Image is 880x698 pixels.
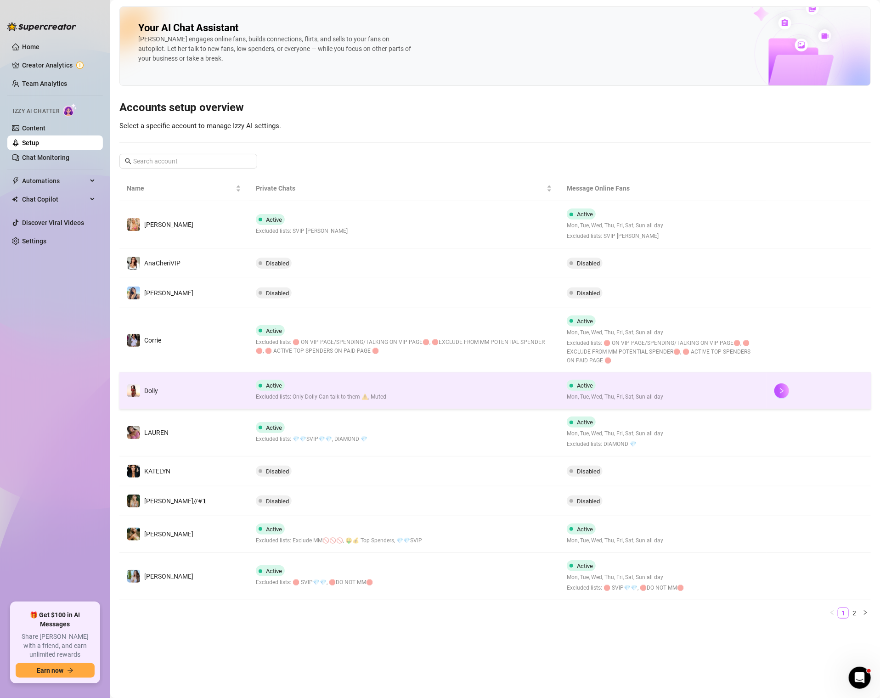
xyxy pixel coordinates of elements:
img: AI Chatter [63,103,77,117]
span: [PERSON_NAME] [144,221,193,228]
span: Disabled [266,290,289,297]
span: search [125,158,131,164]
span: Active [266,568,282,574]
span: thunderbolt [12,177,19,185]
h3: Accounts setup overview [119,101,871,115]
span: AnaCheriVIP [144,259,181,267]
button: right [774,383,789,398]
h2: Your AI Chat Assistant [138,22,238,34]
th: Message Online Fans [559,176,767,201]
span: Mon, Tue, Wed, Thu, Fri, Sat, Sun all day [567,393,663,401]
span: Excluded lists: SVIP [PERSON_NAME] [256,227,348,236]
span: KATELYN [144,467,170,475]
span: Disabled [266,468,289,475]
a: Team Analytics [22,80,67,87]
button: right [860,608,871,619]
span: Excluded lists: 🛑 SVIP💎💎, 🛑DO NOT MM🛑 [567,584,684,592]
span: Active [577,419,593,426]
span: Active [266,526,282,533]
th: Name [119,176,248,201]
span: Active [266,327,282,334]
span: Excluded lists: 🛑 ON VIP PAGE/SPENDING/TALKING ON VIP PAGE🛑, 🛑EXCLUDE FROM MM POTENTIAL SPENDER🛑,... [256,338,553,355]
a: Creator Analytics exclamation-circle [22,58,96,73]
a: 2 [849,608,859,618]
img: Corrie [127,334,140,347]
span: arrow-right [67,667,73,674]
span: Dolly [144,387,158,394]
span: ️‍LAUREN [144,429,169,436]
span: Active [577,382,593,389]
img: KATELYN [127,465,140,478]
span: Excluded lists: DIAMOND 💎 [567,440,663,449]
li: 1 [838,608,849,619]
span: Disabled [266,498,289,505]
img: ️‍LAUREN [127,426,140,439]
img: 𝗗𝗔𝗡𝗜𝗘𝗟𝗟𝗘//#𝟭 [127,495,140,507]
img: Dolly [127,384,140,397]
span: Mon, Tue, Wed, Thu, Fri, Sat, Sun all day [567,536,663,545]
span: left [829,610,835,615]
a: Chat Monitoring [22,154,69,161]
a: Discover Viral Videos [22,219,84,226]
span: Active [266,424,282,431]
th: Private Chats [248,176,560,201]
span: Corrie [144,337,161,344]
span: Disabled [577,290,600,297]
span: Mon, Tue, Wed, Thu, Fri, Sat, Sun all day [567,429,663,438]
span: Select a specific account to manage Izzy AI settings. [119,122,281,130]
span: Mon, Tue, Wed, Thu, Fri, Sat, Sun all day [567,221,663,230]
span: right [778,388,785,394]
span: Mon, Tue, Wed, Thu, Fri, Sat, Sun all day [567,328,760,337]
img: logo-BBDzfeDw.svg [7,22,76,31]
span: [PERSON_NAME] [144,530,193,538]
img: Gracie [127,570,140,583]
li: Previous Page [827,608,838,619]
img: Sibyl [127,287,140,299]
img: Anthia [127,218,140,231]
img: Chat Copilot [12,196,18,203]
span: Name [127,183,234,193]
a: Setup [22,139,39,146]
span: 🎁 Get $100 in AI Messages [16,611,95,629]
span: Excluded lists: 🛑 SVIP💎💎, 🛑DO NOT MM🛑 [256,578,373,587]
button: Earn nowarrow-right [16,663,95,678]
li: 2 [849,608,860,619]
span: Disabled [577,260,600,267]
span: Excluded lists: 💎💎SVIP💎💎, DIAMOND 💎 [256,435,367,444]
span: Active [577,526,593,533]
a: Settings [22,237,46,245]
span: Automations [22,174,87,188]
span: Private Chats [256,183,545,193]
span: Excluded lists: Exclude MM🚫🚫🚫, 🤑💰 Top Spenders, 💎💎SVIP [256,536,422,545]
span: [PERSON_NAME]//#𝟭 [144,497,207,505]
span: Disabled [577,498,600,505]
span: Disabled [266,260,289,267]
span: Excluded lists: Only Dolly Can talk to them ⚠️, Muted [256,393,386,401]
span: right [863,610,868,615]
span: Mon, Tue, Wed, Thu, Fri, Sat, Sun all day [567,573,684,582]
img: AnaCheriVIP [127,257,140,270]
a: Home [22,43,39,51]
span: [PERSON_NAME] [144,289,193,297]
span: Active [577,211,593,218]
span: Active [266,382,282,389]
li: Next Page [860,608,871,619]
iframe: Intercom live chat [849,667,871,689]
span: Chat Copilot [22,192,87,207]
span: Excluded lists: SVIP [PERSON_NAME] [567,232,663,241]
img: ANGI [127,528,140,540]
a: Content [22,124,45,132]
div: [PERSON_NAME] engages online fans, builds connections, flirts, and sells to your fans on autopilo... [138,34,414,63]
input: Search account [133,156,244,166]
a: 1 [838,608,848,618]
span: Share [PERSON_NAME] with a friend, and earn unlimited rewards [16,632,95,659]
span: Earn now [37,667,63,674]
span: Active [577,318,593,325]
span: Disabled [577,468,600,475]
span: Excluded lists: 🛑 ON VIP PAGE/SPENDING/TALKING ON VIP PAGE🛑, 🛑EXCLUDE FROM MM POTENTIAL SPENDER🛑,... [567,339,760,365]
button: left [827,608,838,619]
span: Active [577,563,593,569]
span: [PERSON_NAME] [144,573,193,580]
span: Izzy AI Chatter [13,107,59,116]
span: Active [266,216,282,223]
